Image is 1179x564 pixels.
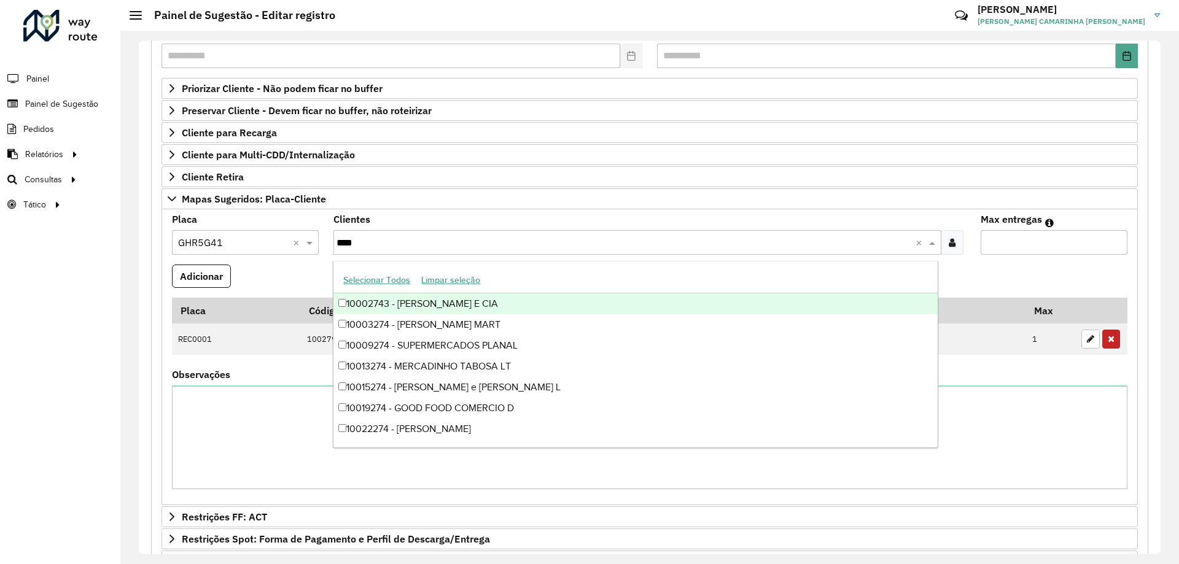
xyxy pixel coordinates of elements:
span: Restrições FF: ACT [182,512,267,522]
td: REC0001 [172,323,300,355]
label: Placa [172,212,197,226]
button: Choose Date [1116,44,1138,68]
span: Pedidos [23,123,54,136]
h2: Painel de Sugestão - Editar registro [142,9,335,22]
div: Mapas Sugeridos: Placa-Cliente [161,209,1138,506]
a: Mapas Sugeridos: Placa-Cliente [161,188,1138,209]
span: Cliente para Recarga [182,128,277,137]
span: Preservar Cliente - Devem ficar no buffer, não roteirizar [182,106,432,115]
a: Cliente para Multi-CDD/Internalização [161,144,1138,165]
div: 10009274 - SUPERMERCADOS PLANAL [333,335,937,356]
span: Clear all [293,235,303,250]
em: Máximo de clientes que serão colocados na mesma rota com os clientes informados [1045,218,1054,228]
span: Painel [26,72,49,85]
span: Painel de Sugestão [25,98,98,110]
span: Consultas [25,173,62,186]
div: 10002743 - [PERSON_NAME] E CIA [333,293,937,314]
label: Max entregas [981,212,1042,226]
td: 1 [1026,323,1075,355]
a: Cliente Retira [161,166,1138,187]
th: Max [1026,298,1075,323]
button: Limpar seleção [416,271,486,290]
td: 10027996 [300,323,638,355]
label: Clientes [333,212,370,226]
label: Observações [172,367,230,382]
div: 10013274 - MERCADINHO TABOSA LT [333,356,937,377]
div: 10022742 - [PERSON_NAME] [333,439,937,460]
button: Selecionar Todos [338,271,416,290]
a: Restrições Spot: Forma de Pagamento e Perfil de Descarga/Entrega [161,528,1138,549]
span: Cliente para Multi-CDD/Internalização [182,150,355,160]
div: 10003274 - [PERSON_NAME] MART [333,314,937,335]
span: Relatórios [25,148,63,161]
a: Preservar Cliente - Devem ficar no buffer, não roteirizar [161,100,1138,121]
div: 10019274 - GOOD FOOD COMERCIO D [333,398,937,419]
th: Código Cliente [300,298,638,323]
a: Restrições FF: ACT [161,506,1138,527]
span: Cliente Retira [182,172,244,182]
a: Cliente para Recarga [161,122,1138,143]
span: Priorizar Cliente - Não podem ficar no buffer [182,83,383,93]
ng-dropdown-panel: Options list [333,261,938,448]
button: Adicionar [172,265,231,288]
h3: [PERSON_NAME] [978,4,1145,15]
span: Clear all [916,235,926,250]
div: 10022274 - [PERSON_NAME] [333,419,937,439]
span: [PERSON_NAME] CAMARINHA [PERSON_NAME] [978,16,1145,27]
th: Placa [172,298,300,323]
span: Mapas Sugeridos: Placa-Cliente [182,194,326,204]
div: 10015274 - [PERSON_NAME] e [PERSON_NAME] L [333,377,937,398]
a: Contato Rápido [948,2,975,29]
span: Tático [23,198,46,211]
a: Priorizar Cliente - Não podem ficar no buffer [161,78,1138,99]
span: Restrições Spot: Forma de Pagamento e Perfil de Descarga/Entrega [182,534,490,544]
